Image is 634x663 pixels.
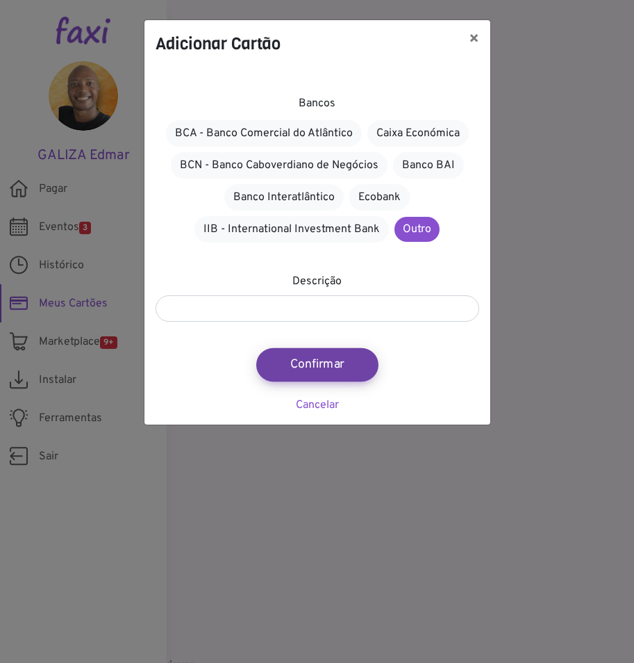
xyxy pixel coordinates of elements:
[349,184,410,211] a: Ecobank
[166,120,362,147] a: BCA - Banco Comercial do Atlântico
[299,95,335,112] label: Bancos
[296,398,339,412] a: Cancelar
[458,20,490,59] button: ×
[194,216,389,243] a: IIB - International Investment Bank
[394,217,440,242] a: Outro
[224,184,344,211] a: Banco Interatlântico
[393,152,464,179] a: Banco BAI
[292,273,342,290] label: Descrição
[171,152,387,179] a: BCN - Banco Caboverdiano de Negócios
[367,120,469,147] a: Caixa Económica
[256,348,378,382] button: Confirmar
[156,31,281,56] h4: Adicionar Cartão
